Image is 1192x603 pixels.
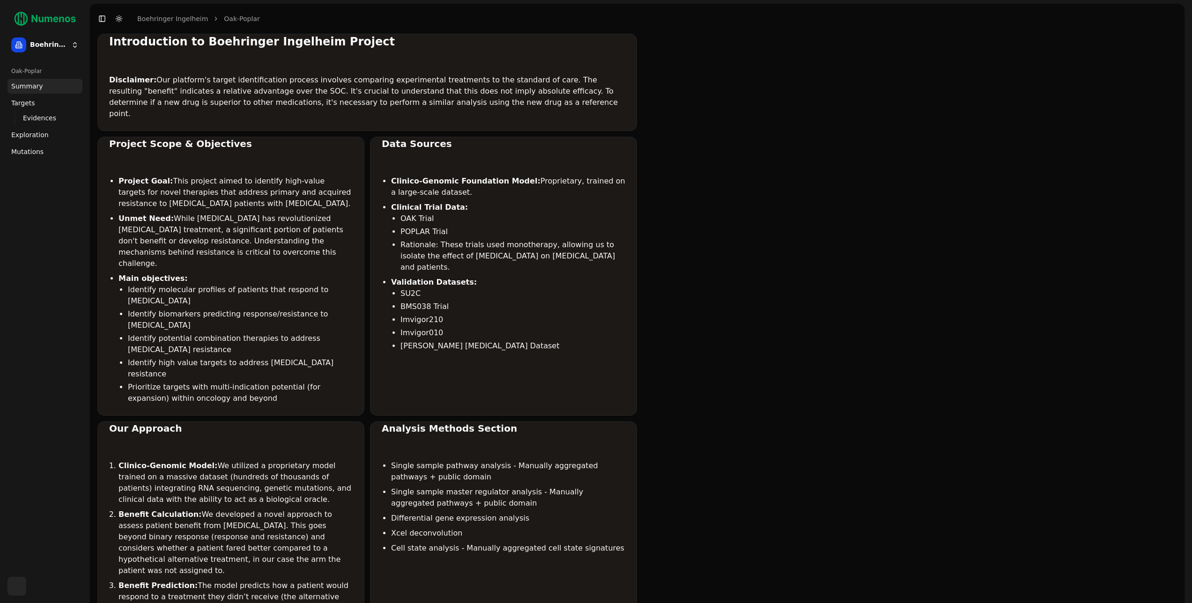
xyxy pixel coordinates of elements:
[96,12,109,25] button: Toggle Sidebar
[391,486,625,509] li: Single sample master regulator analysis - Manually aggregated pathways + public domain
[7,144,82,159] a: Mutations
[118,509,353,576] li: We developed a novel approach to assess patient benefit from [MEDICAL_DATA]. This goes beyond bin...
[224,14,259,23] a: Oak-Poplar
[400,314,625,325] li: Imvigor210
[128,333,353,355] li: Identify potential combination therapies to address [MEDICAL_DATA] resistance
[7,96,82,110] a: Targets
[391,176,625,198] li: Proprietary, trained on a large-scale dataset.
[11,98,35,108] span: Targets
[11,81,43,91] span: Summary
[109,422,353,435] div: Our Approach
[382,422,625,435] div: Analysis Methods Section
[11,130,49,140] span: Exploration
[7,34,82,56] button: Boehringer Ingelheim
[128,382,353,404] li: Prioritize targets with multi-indication potential (for expansion) within oncology and beyond
[7,79,82,94] a: Summary
[128,309,353,331] li: Identify biomarkers predicting response/resistance to [MEDICAL_DATA]
[391,528,625,539] li: Xcel deconvolution
[128,357,353,380] li: Identify high value targets to address [MEDICAL_DATA] resistance
[391,460,625,483] li: Single sample pathway analysis - Manually aggregated pathways + public domain
[7,64,82,79] div: Oak-Poplar
[118,581,198,590] strong: Benefit Prediction:
[400,340,625,352] li: [PERSON_NAME] [MEDICAL_DATA] Dataset
[118,214,174,223] strong: Unmet Need:
[400,301,625,312] li: BMS038 Trial
[391,203,468,212] strong: Clinical Trial Data:
[109,34,625,49] div: Introduction to Boehringer Ingelheim Project
[382,137,625,150] div: Data Sources
[400,226,625,237] li: POPLAR Trial
[112,12,126,25] button: Toggle Dark Mode
[391,176,540,185] strong: Clinico-Genomic Foundation Model:
[19,111,71,125] a: Evidences
[118,213,353,269] li: While [MEDICAL_DATA] has revolutionized [MEDICAL_DATA] treatment, a significant portion of patien...
[400,239,625,273] li: Rationale: These trials used monotherapy, allowing us to isolate the effect of [MEDICAL_DATA] on ...
[7,7,82,30] img: Numenos
[118,460,353,505] li: We utilized a proprietary model trained on a massive dataset (hundreds of thousands of patients) ...
[137,14,260,23] nav: breadcrumb
[118,176,353,209] li: This project aimed to identify high-value targets for novel therapies that address primary and ac...
[109,75,156,84] strong: Disclaimer:
[391,543,625,554] li: Cell state analysis - Manually aggregated cell state signatures
[118,510,201,519] strong: Benefit Calculation:
[118,176,173,185] strong: Project Goal:
[7,127,82,142] a: Exploration
[118,274,188,283] strong: Main objectives:
[391,513,625,524] li: Differential gene expression analysis
[109,74,625,119] p: Our platform's target identification process involves comparing experimental treatments to the st...
[109,137,353,150] div: Project Scope & Objectives
[118,461,217,470] strong: Clinico-Genomic Model:
[400,213,625,224] li: OAK Trial
[137,14,208,23] a: Boehringer Ingelheim
[23,113,56,123] span: Evidences
[11,147,44,156] span: Mutations
[128,284,353,307] li: Identify molecular profiles of patients that respond to [MEDICAL_DATA]
[400,288,625,299] li: SU2C
[30,41,67,49] span: Boehringer Ingelheim
[400,327,625,338] li: Imvigor010
[391,278,477,287] strong: Validation Datasets:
